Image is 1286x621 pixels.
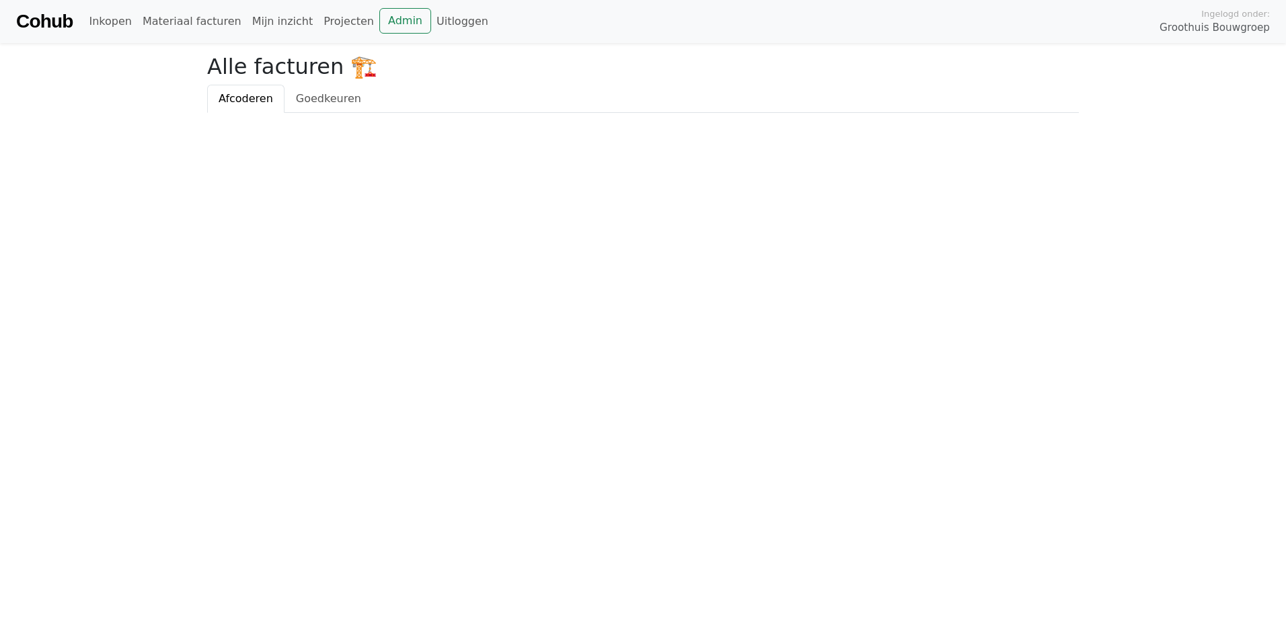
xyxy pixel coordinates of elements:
span: Ingelogd onder: [1201,7,1270,20]
a: Projecten [318,8,379,35]
a: Inkopen [83,8,137,35]
a: Mijn inzicht [247,8,319,35]
a: Materiaal facturen [137,8,247,35]
a: Afcoderen [207,85,285,113]
a: Admin [379,8,431,34]
span: Afcoderen [219,92,273,105]
a: Cohub [16,5,73,38]
a: Goedkeuren [285,85,373,113]
span: Groothuis Bouwgroep [1160,20,1270,36]
h2: Alle facturen 🏗️ [207,54,1079,79]
a: Uitloggen [431,8,494,35]
span: Goedkeuren [296,92,361,105]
